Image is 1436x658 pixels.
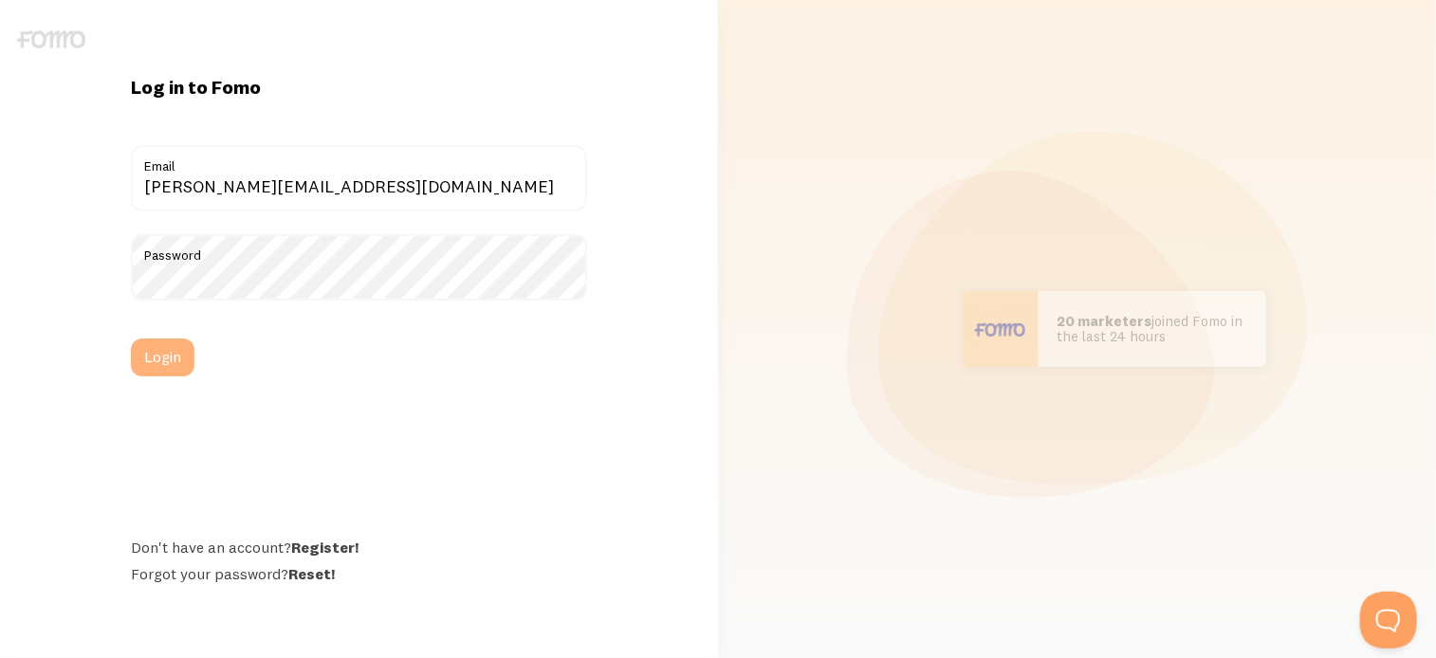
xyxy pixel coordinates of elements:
p: joined Fomo in the last 24 hours [1058,314,1247,345]
h1: Log in to Fomo [131,75,587,100]
div: Don't have an account? [131,538,587,557]
label: Password [131,234,587,266]
a: Reset! [288,564,335,583]
img: User avatar [963,291,1039,367]
img: fomo-logo-gray-b99e0e8ada9f9040e2984d0d95b3b12da0074ffd48d1e5cb62ac37fc77b0b268.svg [17,30,85,48]
label: Email [131,145,587,177]
a: Register! [291,538,359,557]
div: Forgot your password? [131,564,587,583]
button: Login [131,338,194,376]
b: 20 marketers [1058,312,1152,330]
iframe: Help Scout Beacon - Open [1360,592,1417,649]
